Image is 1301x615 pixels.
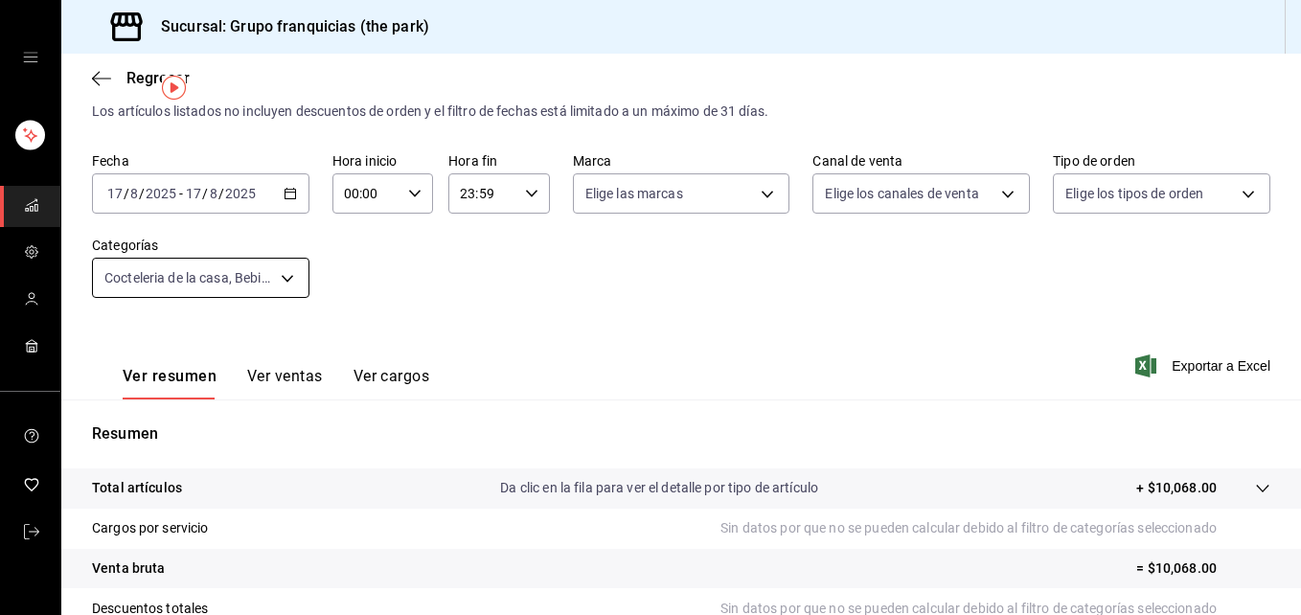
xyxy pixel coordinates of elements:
[106,186,124,201] input: --
[23,50,38,65] button: open drawer
[1139,354,1270,377] button: Exportar a Excel
[92,239,309,252] label: Categorías
[1136,478,1217,498] p: + $10,068.00
[209,186,218,201] input: --
[123,367,429,399] div: navigation tabs
[179,186,183,201] span: -
[129,186,139,201] input: --
[1065,184,1203,203] span: Elige los tipos de orden
[185,186,202,201] input: --
[92,478,182,498] p: Total artículos
[1136,558,1270,579] p: = $10,068.00
[720,518,1270,538] p: Sin datos por que no se pueden calcular debido al filtro de categorías seleccionado
[162,76,186,100] img: Tooltip marker
[218,186,224,201] span: /
[573,154,790,168] label: Marca
[92,102,1270,122] div: Los artículos listados no incluyen descuentos de orden y el filtro de fechas está limitado a un m...
[139,186,145,201] span: /
[92,422,1270,445] p: Resumen
[146,15,429,38] h3: Sucursal: Grupo franquicias (the park)
[812,154,1030,168] label: Canal de venta
[825,184,978,203] span: Elige los canales de venta
[123,367,217,399] button: Ver resumen
[92,154,309,168] label: Fecha
[202,186,208,201] span: /
[585,184,683,203] span: Elige las marcas
[92,518,209,538] p: Cargos por servicio
[126,69,190,87] span: Regresar
[92,69,190,87] button: Regresar
[145,186,177,201] input: ----
[448,154,549,168] label: Hora fin
[500,478,818,498] p: Da clic en la fila para ver el detalle por tipo de artículo
[332,154,433,168] label: Hora inicio
[92,558,165,579] p: Venta bruta
[354,367,430,399] button: Ver cargos
[1053,154,1270,168] label: Tipo de orden
[104,268,274,287] span: Cocteleria de la casa, Bebidas
[224,186,257,201] input: ----
[124,186,129,201] span: /
[247,367,323,399] button: Ver ventas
